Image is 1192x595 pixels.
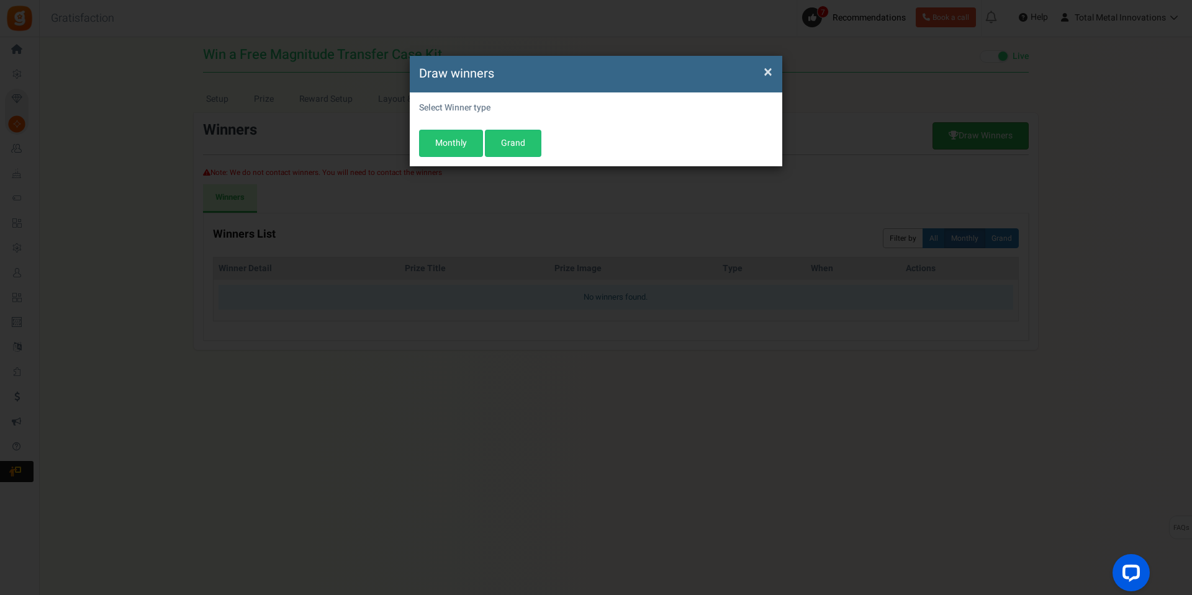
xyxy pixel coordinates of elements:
label: Select Winner type [419,102,490,114]
button: Grand [485,130,541,157]
button: Close [764,66,772,79]
button: Monthly [419,130,483,157]
h4: Draw winners [419,65,773,83]
span: × [764,60,772,84]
